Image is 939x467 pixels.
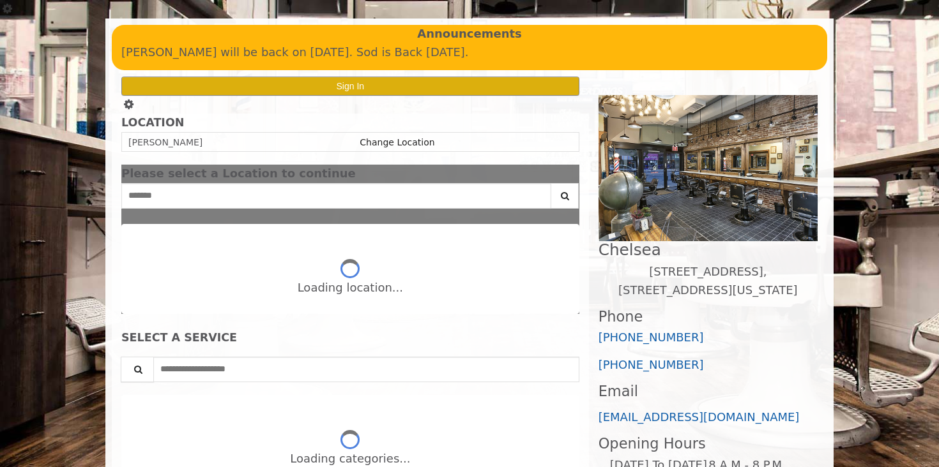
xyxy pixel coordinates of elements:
[599,436,818,452] h3: Opening Hours
[128,137,202,147] span: [PERSON_NAME]
[558,191,572,200] i: Search button
[121,43,818,62] p: [PERSON_NAME] will be back on [DATE]. Sod is Back [DATE].
[599,263,818,300] p: [STREET_ADDRESS],[STREET_ADDRESS][US_STATE]
[599,410,800,424] a: [EMAIL_ADDRESS][DOMAIN_NAME]
[121,332,579,344] div: SELECT A SERVICE
[599,383,818,399] h3: Email
[360,137,434,147] a: Change Location
[121,167,356,180] span: Please select a Location to continue
[121,357,154,382] button: Service Search
[121,183,579,215] div: Center Select
[599,330,704,344] a: [PHONE_NUMBER]
[417,25,522,43] b: Announcements
[599,241,818,258] h2: Chelsea
[599,358,704,371] a: [PHONE_NUMBER]
[121,116,184,129] b: LOCATION
[599,309,818,325] h3: Phone
[560,170,579,178] button: close dialog
[298,279,403,297] div: Loading location...
[121,183,551,209] input: Search Center
[121,77,579,95] button: Sign In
